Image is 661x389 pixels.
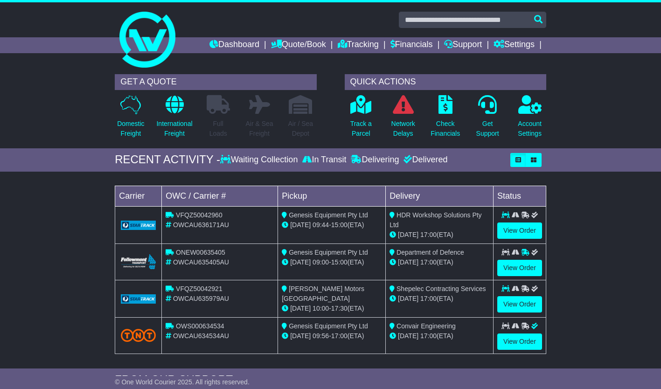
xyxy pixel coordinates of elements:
span: VFQZ50042921 [176,285,223,292]
span: OWCAU636171AU [173,221,229,229]
span: Shepelec Contracting Services [397,285,486,292]
div: RECENT ACTIVITY - [115,153,220,167]
a: View Order [497,260,542,276]
span: [DATE] [398,231,418,238]
p: Domestic Freight [117,119,144,139]
span: [DATE] [290,332,311,340]
span: [DATE] [398,295,418,302]
a: Track aParcel [350,95,372,144]
a: Quote/Book [271,37,326,53]
div: (ETA) [390,294,489,304]
td: Carrier [115,186,162,206]
span: OWCAU634534AU [173,332,229,340]
div: - (ETA) [282,331,382,341]
td: Delivery [386,186,494,206]
div: Delivering [348,155,401,165]
a: View Order [497,222,542,239]
a: Dashboard [209,37,259,53]
div: (ETA) [390,230,489,240]
span: 15:00 [331,221,348,229]
span: Genesis Equipment Pty Ltd [289,322,368,330]
p: Get Support [476,119,499,139]
p: Check Financials [431,119,460,139]
span: 09:44 [313,221,329,229]
span: [DATE] [290,221,311,229]
span: 09:00 [313,258,329,266]
td: Status [494,186,546,206]
span: Genesis Equipment Pty Ltd [289,211,368,219]
span: OWS000634534 [176,322,224,330]
div: - (ETA) [282,304,382,313]
a: Tracking [338,37,379,53]
span: ONEW00635405 [176,249,225,256]
span: [DATE] [398,332,418,340]
span: 17:30 [331,305,348,312]
span: 17:00 [331,332,348,340]
div: - (ETA) [282,220,382,230]
a: View Order [497,333,542,350]
a: Financials [390,37,433,53]
span: 17:00 [420,231,437,238]
span: HDR Workshop Solutions Pty Ltd [390,211,481,229]
a: Settings [494,37,535,53]
a: View Order [497,296,542,313]
p: Air / Sea Depot [288,119,313,139]
div: QUICK ACTIONS [345,74,546,90]
span: 10:00 [313,305,329,312]
a: Support [444,37,482,53]
p: Air & Sea Freight [245,119,273,139]
td: OWC / Carrier # [162,186,278,206]
span: 17:00 [420,332,437,340]
span: [PERSON_NAME] Motors [GEOGRAPHIC_DATA] [282,285,364,302]
a: NetworkDelays [391,95,416,144]
img: GetCarrierServiceLogo [121,221,156,230]
img: Followmont_Transport.png [121,254,156,270]
div: FROM OUR SUPPORT [115,373,546,387]
div: - (ETA) [282,257,382,267]
span: OWCAU635979AU [173,295,229,302]
img: GetCarrierServiceLogo [121,294,156,304]
a: DomesticFreight [117,95,145,144]
span: OWCAU635405AU [173,258,229,266]
a: InternationalFreight [156,95,193,144]
td: Pickup [278,186,386,206]
span: 17:00 [420,258,437,266]
div: (ETA) [390,257,489,267]
img: TNT_Domestic.png [121,329,156,341]
span: VFQZ50042960 [176,211,223,219]
span: 09:56 [313,332,329,340]
span: Department of Defence [397,249,464,256]
div: In Transit [300,155,348,165]
div: Delivered [401,155,447,165]
div: (ETA) [390,331,489,341]
a: GetSupport [476,95,500,144]
p: Track a Parcel [350,119,372,139]
div: GET A QUOTE [115,74,316,90]
span: © One World Courier 2025. All rights reserved. [115,378,250,386]
span: [DATE] [290,305,311,312]
span: [DATE] [398,258,418,266]
span: 15:00 [331,258,348,266]
span: Genesis Equipment Pty Ltd [289,249,368,256]
p: Network Delays [391,119,415,139]
span: 17:00 [420,295,437,302]
p: International Freight [156,119,192,139]
a: AccountSettings [517,95,542,144]
p: Full Loads [207,119,230,139]
div: Waiting Collection [220,155,300,165]
span: [DATE] [290,258,311,266]
a: CheckFinancials [430,95,460,144]
p: Account Settings [518,119,542,139]
span: Convair Engineering [397,322,456,330]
